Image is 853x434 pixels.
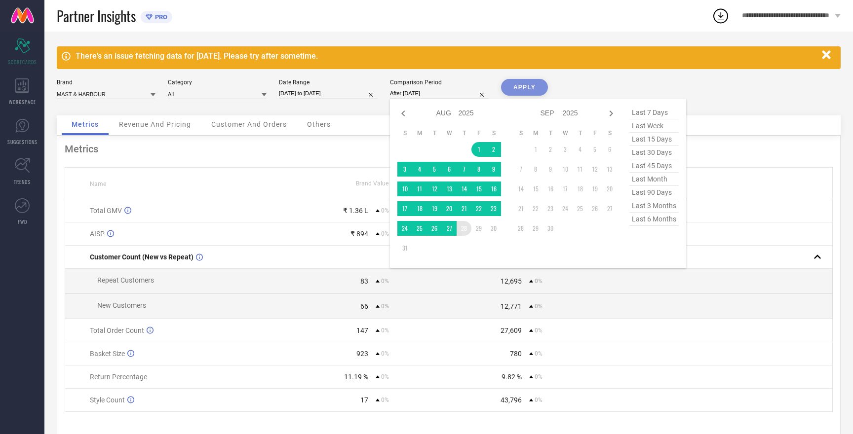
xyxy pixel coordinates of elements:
[486,201,501,216] td: Sat Aug 23 2025
[471,162,486,177] td: Fri Aug 08 2025
[528,129,543,137] th: Monday
[558,162,573,177] td: Wed Sep 10 2025
[712,7,730,25] div: Open download list
[629,159,679,173] span: last 45 days
[629,133,679,146] span: last 15 days
[471,221,486,236] td: Fri Aug 29 2025
[90,350,125,358] span: Basket Size
[528,181,543,196] td: Mon Sep 15 2025
[279,88,378,99] input: Select date range
[90,396,125,404] span: Style Count
[486,162,501,177] td: Sat Aug 09 2025
[602,162,617,177] td: Sat Sep 13 2025
[573,142,587,157] td: Thu Sep 04 2025
[535,373,543,380] span: 0%
[211,120,287,128] span: Customer And Orders
[629,119,679,133] span: last week
[543,221,558,236] td: Tue Sep 30 2025
[629,173,679,186] span: last month
[605,108,617,119] div: Next month
[573,129,587,137] th: Thursday
[558,201,573,216] td: Wed Sep 24 2025
[528,162,543,177] td: Mon Sep 08 2025
[513,201,528,216] td: Sun Sep 21 2025
[573,201,587,216] td: Thu Sep 25 2025
[356,180,388,187] span: Brand Value
[381,373,389,380] span: 0%
[535,278,543,285] span: 0%
[72,120,99,128] span: Metrics
[513,221,528,236] td: Sun Sep 28 2025
[90,181,106,187] span: Name
[90,326,144,334] span: Total Order Count
[501,277,522,285] div: 12,695
[587,181,602,196] td: Fri Sep 19 2025
[510,350,522,358] div: 780
[8,58,37,66] span: SCORECARDS
[168,79,267,86] div: Category
[629,106,679,119] span: last 7 days
[381,327,389,334] span: 0%
[397,241,412,255] td: Sun Aug 31 2025
[535,327,543,334] span: 0%
[457,181,471,196] td: Thu Aug 14 2025
[543,142,558,157] td: Tue Sep 02 2025
[442,162,457,177] td: Wed Aug 06 2025
[543,162,558,177] td: Tue Sep 09 2025
[535,397,543,403] span: 0%
[471,129,486,137] th: Friday
[18,218,27,225] span: FWD
[535,303,543,310] span: 0%
[602,181,617,196] td: Sat Sep 20 2025
[587,129,602,137] th: Friday
[528,221,543,236] td: Mon Sep 29 2025
[76,51,817,61] div: There's an issue fetching data for [DATE]. Please try after sometime.
[513,181,528,196] td: Sun Sep 14 2025
[471,181,486,196] td: Fri Aug 15 2025
[543,181,558,196] td: Tue Sep 16 2025
[360,277,368,285] div: 83
[390,79,489,86] div: Comparison Period
[543,201,558,216] td: Tue Sep 23 2025
[513,162,528,177] td: Sun Sep 07 2025
[629,213,679,226] span: last 6 months
[397,221,412,236] td: Sun Aug 24 2025
[602,201,617,216] td: Sat Sep 27 2025
[501,302,522,310] div: 12,771
[279,79,378,86] div: Date Range
[457,162,471,177] td: Thu Aug 07 2025
[381,397,389,403] span: 0%
[442,181,457,196] td: Wed Aug 13 2025
[528,142,543,157] td: Mon Sep 01 2025
[412,181,427,196] td: Mon Aug 11 2025
[412,201,427,216] td: Mon Aug 18 2025
[307,120,331,128] span: Others
[397,129,412,137] th: Sunday
[397,201,412,216] td: Sun Aug 17 2025
[486,142,501,157] td: Sat Aug 02 2025
[153,13,167,21] span: PRO
[90,253,194,261] span: Customer Count (New vs Repeat)
[412,221,427,236] td: Mon Aug 25 2025
[381,230,389,237] span: 0%
[587,201,602,216] td: Fri Sep 26 2025
[535,350,543,357] span: 0%
[427,201,442,216] td: Tue Aug 19 2025
[501,396,522,404] div: 43,796
[457,221,471,236] td: Thu Aug 28 2025
[344,373,368,381] div: 11.19 %
[587,162,602,177] td: Fri Sep 12 2025
[558,181,573,196] td: Wed Sep 17 2025
[502,373,522,381] div: 9.82 %
[558,129,573,137] th: Wednesday
[57,79,155,86] div: Brand
[90,373,147,381] span: Return Percentage
[573,162,587,177] td: Thu Sep 11 2025
[381,278,389,285] span: 0%
[65,143,833,155] div: Metrics
[629,186,679,199] span: last 90 days
[360,302,368,310] div: 66
[381,350,389,357] span: 0%
[602,129,617,137] th: Saturday
[7,138,38,145] span: SUGGESTIONS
